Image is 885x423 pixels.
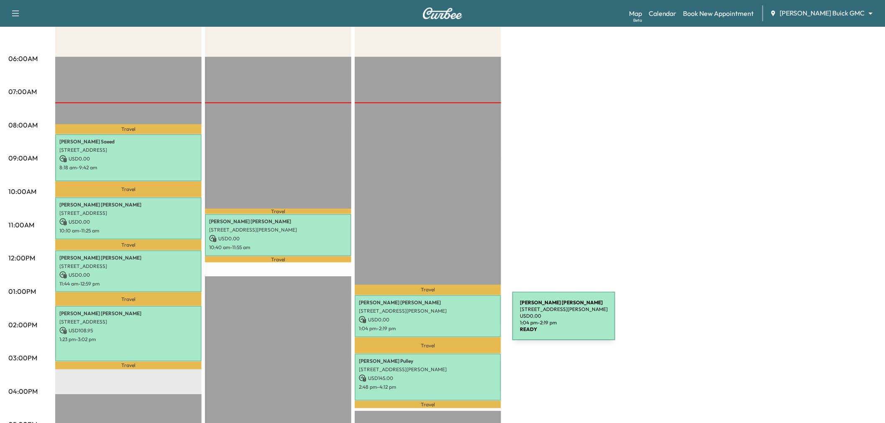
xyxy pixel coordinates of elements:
[59,147,197,153] p: [STREET_ADDRESS]
[8,87,37,97] p: 07:00AM
[359,375,497,382] p: USD 145.00
[8,353,37,363] p: 03:00PM
[359,299,497,306] p: [PERSON_NAME] [PERSON_NAME]
[209,218,347,225] p: [PERSON_NAME] [PERSON_NAME]
[209,227,347,233] p: [STREET_ADDRESS][PERSON_NAME]
[59,263,197,270] p: [STREET_ADDRESS]
[59,327,197,334] p: USD 108.95
[8,120,38,130] p: 08:00AM
[59,201,197,208] p: [PERSON_NAME] [PERSON_NAME]
[55,181,202,197] p: Travel
[359,316,497,324] p: USD 0.00
[355,401,501,408] p: Travel
[359,358,497,364] p: [PERSON_NAME] Pulley
[55,124,202,134] p: Travel
[59,271,197,279] p: USD 0.00
[8,320,37,330] p: 02:00PM
[59,164,197,171] p: 8:18 am - 9:42 am
[59,155,197,163] p: USD 0.00
[359,366,497,373] p: [STREET_ADDRESS][PERSON_NAME]
[8,153,38,163] p: 09:00AM
[780,8,865,18] span: [PERSON_NAME] Buick GMC
[8,286,36,296] p: 01:00PM
[59,210,197,217] p: [STREET_ADDRESS]
[59,319,197,325] p: [STREET_ADDRESS]
[8,253,35,263] p: 12:00PM
[633,17,642,23] div: Beta
[59,255,197,261] p: [PERSON_NAME] [PERSON_NAME]
[59,336,197,343] p: 1:23 pm - 3:02 pm
[359,384,497,390] p: 2:48 pm - 4:12 pm
[8,186,36,196] p: 10:00AM
[683,8,754,18] a: Book New Appointment
[359,308,497,314] p: [STREET_ADDRESS][PERSON_NAME]
[59,138,197,145] p: [PERSON_NAME] Saeed
[205,256,351,262] p: Travel
[55,362,202,369] p: Travel
[422,8,463,19] img: Curbee Logo
[359,325,497,332] p: 1:04 pm - 2:19 pm
[59,310,197,317] p: [PERSON_NAME] [PERSON_NAME]
[59,227,197,234] p: 10:10 am - 11:25 am
[205,209,351,214] p: Travel
[355,285,501,296] p: Travel
[649,8,677,18] a: Calendar
[59,218,197,226] p: USD 0.00
[209,244,347,251] p: 10:40 am - 11:55 am
[629,8,642,18] a: MapBeta
[8,220,34,230] p: 11:00AM
[355,337,501,354] p: Travel
[59,280,197,287] p: 11:44 am - 12:59 pm
[8,386,38,396] p: 04:00PM
[55,292,202,306] p: Travel
[55,240,202,250] p: Travel
[8,54,38,64] p: 06:00AM
[209,235,347,242] p: USD 0.00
